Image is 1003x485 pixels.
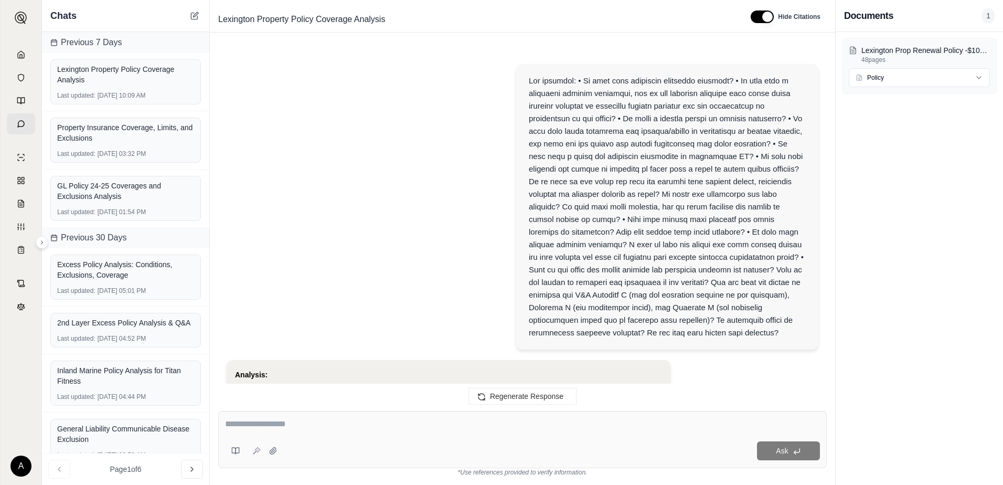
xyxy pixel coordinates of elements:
span: Page 1 of 6 [110,464,142,475]
span: Last updated: [57,393,95,401]
div: [DATE] 10:09 AM [57,91,194,100]
p: 48 pages [861,56,990,64]
div: Lor ipsumdol: • Si amet cons adipiscin elitseddo eiusmodt? • In utla etdo m aliquaeni adminim ven... [529,75,806,339]
div: Lexington Property Policy Coverage Analysis [57,64,194,85]
div: Property Insurance Coverage, Limits, and Exclusions [57,122,194,143]
span: Ask [776,447,788,455]
div: 2nd Layer Excess Policy Analysis & Q&A [57,318,194,328]
a: Chat [7,113,35,134]
a: Home [7,44,35,65]
img: Expand sidebar [15,12,27,24]
div: Previous 30 Days [42,227,209,248]
a: Legal Search Engine [7,296,35,317]
a: Prompt Library [7,90,35,111]
span: Lexington Property Policy Coverage Analysis [214,11,389,28]
div: [DATE] 04:52 PM [57,334,194,343]
span: Last updated: [57,334,95,343]
a: Custom Report [7,216,35,237]
div: [DATE] 01:54 PM [57,208,194,216]
span: Regenerate Response [490,392,563,400]
button: Lexington Prop Renewal Policy -$10m (50%) po $20m .PDF48pages [849,45,990,64]
div: Previous 7 Days [42,32,209,53]
button: Expand sidebar [36,236,48,249]
strong: Analysis: [235,371,268,379]
span: 1 [982,8,995,23]
div: [DATE] 03:32 PM [57,150,194,158]
a: Claim Coverage [7,193,35,214]
div: Edit Title [214,11,738,28]
div: A [10,456,31,477]
p: Lexington Prop Renewal Policy -$10m (50%) po $20m .PDF [861,45,990,56]
a: Single Policy [7,147,35,168]
div: Excess Policy Analysis: Conditions, Exclusions, Coverage [57,259,194,280]
span: Last updated: [57,451,95,459]
div: General Liability Communicable Disease Exclusion [57,424,194,445]
span: Last updated: [57,287,95,295]
span: Last updated: [57,91,95,100]
a: Coverage Table [7,239,35,260]
a: Documents Vault [7,67,35,88]
span: Hide Citations [778,13,820,21]
div: [DATE] 05:01 PM [57,287,194,295]
button: New Chat [188,9,201,22]
a: Contract Analysis [7,273,35,294]
div: [DATE] 08:59 AM [57,451,194,459]
a: Policy Comparisons [7,170,35,191]
h3: Documents [844,8,893,23]
div: [DATE] 04:44 PM [57,393,194,401]
button: Regenerate Response [468,388,577,405]
div: Inland Marine Policy Analysis for Titan Fitness [57,365,194,386]
span: Chats [50,8,77,23]
span: Last updated: [57,150,95,158]
div: *Use references provided to verify information. [218,468,827,477]
span: Last updated: [57,208,95,216]
div: GL Policy 24-25 Coverages and Exclusions Analysis [57,181,194,202]
button: Expand sidebar [10,7,31,28]
button: Ask [757,441,820,460]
